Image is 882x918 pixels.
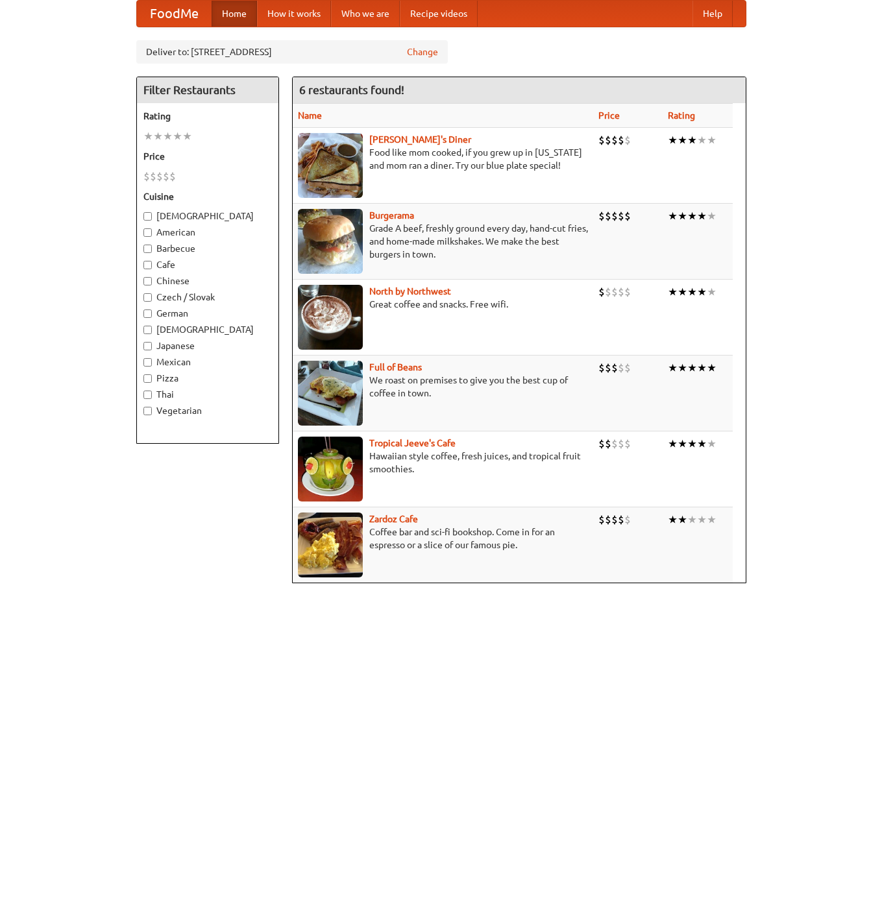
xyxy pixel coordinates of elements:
[624,437,631,451] li: $
[143,309,152,318] input: German
[707,513,717,527] li: ★
[678,513,687,527] li: ★
[143,129,153,143] li: ★
[624,513,631,527] li: $
[143,242,272,255] label: Barbecue
[143,388,272,401] label: Thai
[369,286,451,296] a: North by Northwest
[668,361,678,375] li: ★
[697,437,707,451] li: ★
[618,133,624,147] li: $
[668,513,678,527] li: ★
[618,209,624,223] li: $
[298,222,588,261] p: Grade A beef, freshly ground every day, hand-cut fries, and home-made milkshakes. We make the bes...
[618,437,624,451] li: $
[605,285,611,299] li: $
[136,40,448,64] div: Deliver to: [STREET_ADDRESS]
[143,391,152,399] input: Thai
[611,513,618,527] li: $
[369,362,422,372] a: Full of Beans
[369,514,418,524] a: Zardoz Cafe
[143,323,272,336] label: [DEMOGRAPHIC_DATA]
[611,133,618,147] li: $
[153,129,163,143] li: ★
[137,1,212,27] a: FoodMe
[687,285,697,299] li: ★
[598,209,605,223] li: $
[298,146,588,172] p: Food like mom cooked, if you grew up in [US_STATE] and mom ran a diner. Try our blue plate special!
[611,285,618,299] li: $
[611,437,618,451] li: $
[692,1,733,27] a: Help
[697,361,707,375] li: ★
[143,190,272,203] h5: Cuisine
[169,169,176,184] li: $
[707,361,717,375] li: ★
[143,358,152,367] input: Mexican
[143,228,152,237] input: American
[598,285,605,299] li: $
[678,361,687,375] li: ★
[605,133,611,147] li: $
[697,133,707,147] li: ★
[605,437,611,451] li: $
[143,210,272,223] label: [DEMOGRAPHIC_DATA]
[369,210,414,221] b: Burgerama
[668,133,678,147] li: ★
[143,261,152,269] input: Cafe
[298,209,363,274] img: burgerama.jpg
[624,285,631,299] li: $
[611,361,618,375] li: $
[598,513,605,527] li: $
[143,245,152,253] input: Barbecue
[687,437,697,451] li: ★
[298,374,588,400] p: We roast on premises to give you the best cup of coffee in town.
[298,133,363,198] img: sallys.jpg
[678,133,687,147] li: ★
[143,110,272,123] h5: Rating
[143,404,272,417] label: Vegetarian
[687,513,697,527] li: ★
[298,110,322,121] a: Name
[707,209,717,223] li: ★
[143,258,272,271] label: Cafe
[624,133,631,147] li: $
[143,274,272,287] label: Chinese
[687,133,697,147] li: ★
[298,513,363,577] img: zardoz.jpg
[687,209,697,223] li: ★
[143,326,152,334] input: [DEMOGRAPHIC_DATA]
[298,298,588,311] p: Great coffee and snacks. Free wifi.
[182,129,192,143] li: ★
[143,150,272,163] h5: Price
[298,450,588,476] p: Hawaiian style coffee, fresh juices, and tropical fruit smoothies.
[697,285,707,299] li: ★
[707,437,717,451] li: ★
[707,285,717,299] li: ★
[598,133,605,147] li: $
[150,169,156,184] li: $
[668,437,678,451] li: ★
[407,45,438,58] a: Change
[605,209,611,223] li: $
[668,285,678,299] li: ★
[143,226,272,239] label: American
[143,291,272,304] label: Czech / Slovak
[605,361,611,375] li: $
[678,209,687,223] li: ★
[143,277,152,285] input: Chinese
[143,372,272,385] label: Pizza
[369,134,471,145] a: [PERSON_NAME]'s Diner
[678,437,687,451] li: ★
[143,356,272,368] label: Mexican
[618,513,624,527] li: $
[668,110,695,121] a: Rating
[697,209,707,223] li: ★
[143,339,272,352] label: Japanese
[369,438,456,448] a: Tropical Jeeve's Cafe
[668,209,678,223] li: ★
